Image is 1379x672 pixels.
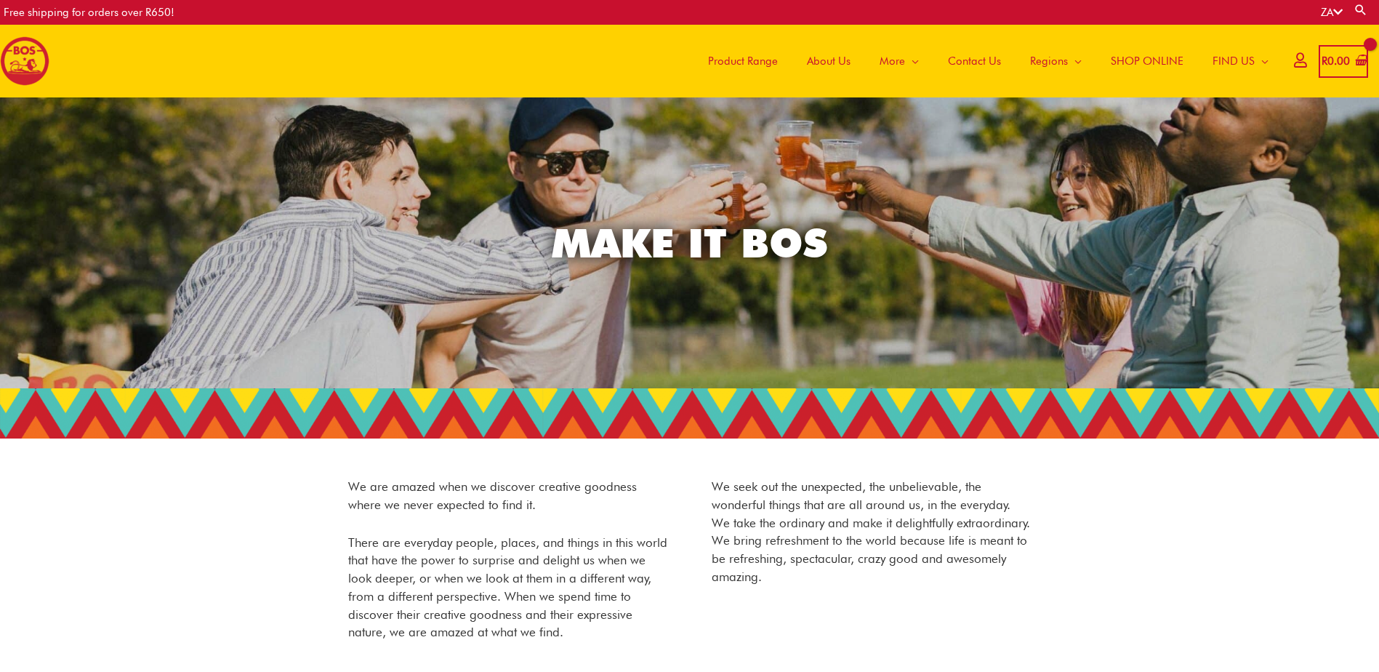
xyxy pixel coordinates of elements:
nav: Site Navigation [683,25,1283,97]
span: Contact Us [948,39,1001,83]
a: Product Range [693,25,792,97]
a: Search button [1354,3,1368,17]
p: We seek out the unexpected, the unbelievable, the wonderful things that are all around us, in the... [712,478,1032,586]
a: Contact Us [933,25,1016,97]
a: Regions [1016,25,1096,97]
span: SHOP ONLINE [1111,39,1183,83]
span: Regions [1030,39,1068,83]
h1: MAKE IT BOS [283,215,1097,271]
span: R [1322,55,1327,68]
p: We are amazed when we discover creative goodness where we never expected to find it. [348,478,668,514]
bdi: 0.00 [1322,55,1350,68]
a: ZA [1321,6,1343,19]
a: More [865,25,933,97]
a: SHOP ONLINE [1096,25,1198,97]
a: View Shopping Cart, empty [1319,45,1368,78]
span: More [880,39,905,83]
span: FIND US [1213,39,1255,83]
span: Product Range [708,39,778,83]
span: About Us [807,39,851,83]
a: About Us [792,25,865,97]
p: There are everyday people, places, and things in this world that have the power to surprise and d... [348,534,668,642]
